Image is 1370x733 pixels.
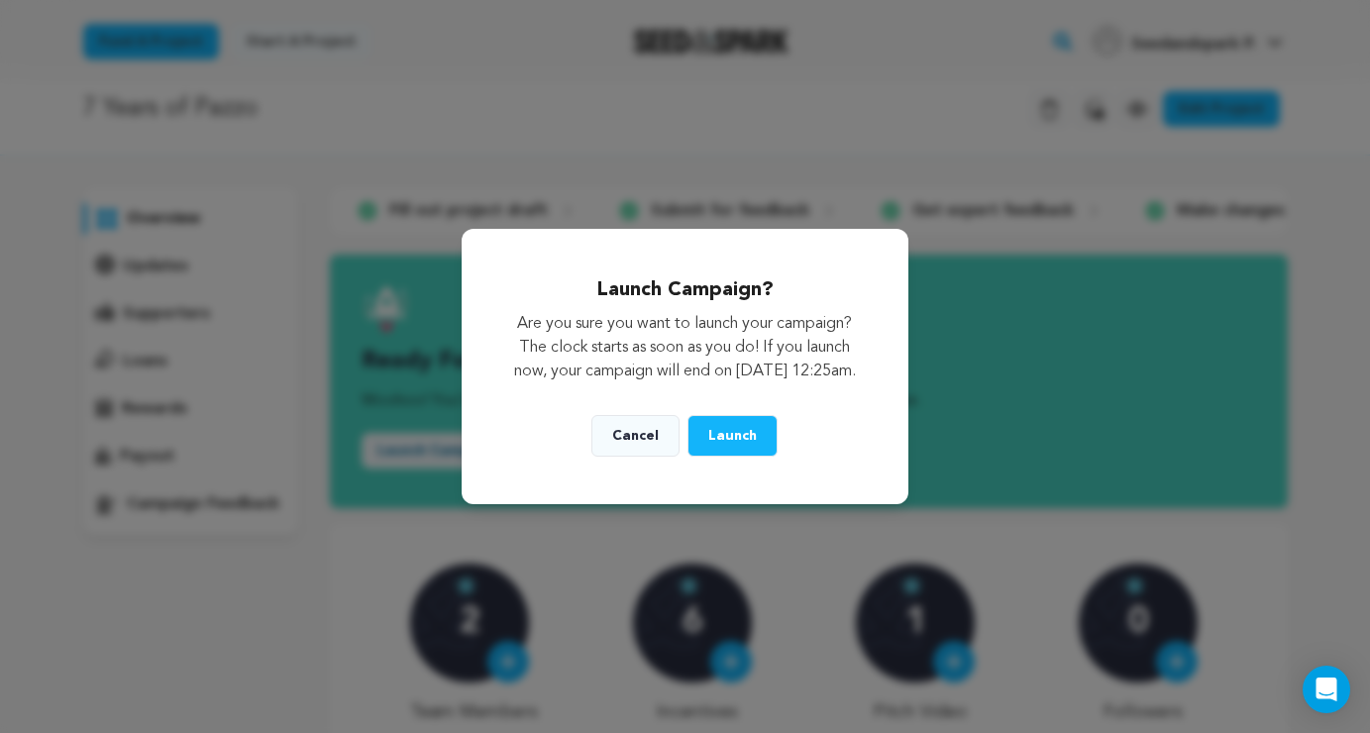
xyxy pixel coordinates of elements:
[1303,666,1350,713] div: Open Intercom Messenger
[687,415,778,457] button: Launch
[509,276,860,304] h2: Launch Campaign?
[708,429,757,443] span: Launch
[509,312,860,383] p: Are you sure you want to launch your campaign? The clock starts as soon as you do! If you launch ...
[591,415,680,457] button: Cancel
